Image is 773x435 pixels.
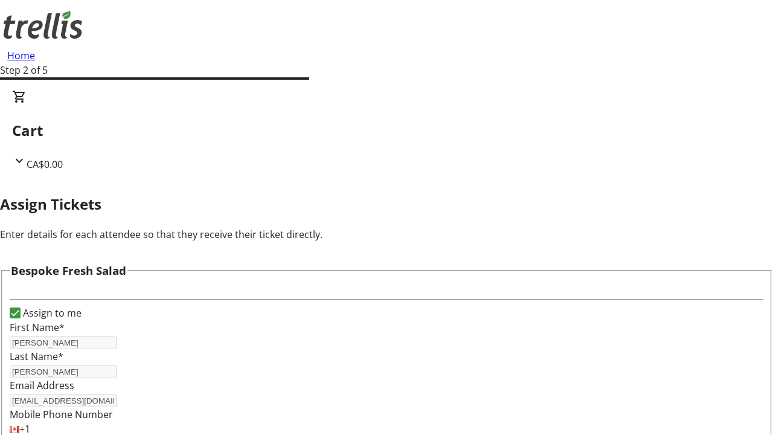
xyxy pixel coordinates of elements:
[10,350,63,363] label: Last Name*
[12,120,761,141] h2: Cart
[11,262,126,279] h3: Bespoke Fresh Salad
[21,306,82,320] label: Assign to me
[10,408,113,421] label: Mobile Phone Number
[27,158,63,171] span: CA$0.00
[10,379,74,392] label: Email Address
[12,89,761,172] div: CartCA$0.00
[10,321,65,334] label: First Name*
